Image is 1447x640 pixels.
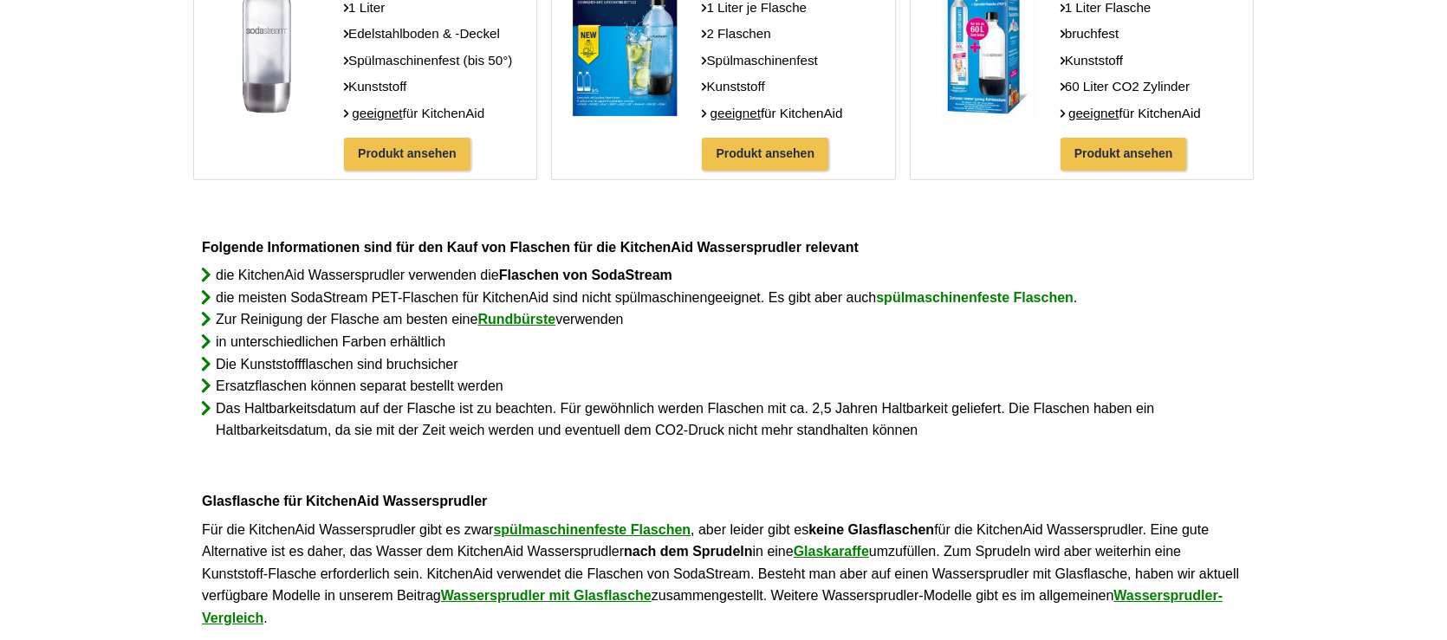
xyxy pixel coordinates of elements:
[202,264,1245,287] li: die KitchenAid Wassersprudler verwenden die
[876,280,1074,315] a: spülmaschinenfeste Flaschen
[1061,138,1187,171] div: Produkt ansehen
[702,102,886,125] li: für KitchenAid
[202,578,1223,636] a: Wassersprudler-Vergleich
[702,49,886,72] li: Spülmaschinenfest
[624,544,752,559] b: nach dem Sprudeln
[202,238,1245,257] h6: Folgende Informationen sind für den Kauf von Flaschen für die KitchenAid Wassersprudler relevant
[202,287,1245,309] li: die meisten SodaStream PET-Flaschen für KitchenAid sind nicht spülmaschinengeeignet. Es gibt aber...
[202,331,1245,353] li: in unterschiedlichen Farben erhältlich
[702,138,828,171] div: Produkt ansehen
[344,23,528,45] li: Edelstahlboden & -Deckel
[499,268,672,282] b: Flaschen von SodaStream
[344,102,528,125] li: für KitchenAid
[1068,106,1119,120] span: geeignet
[794,533,869,569] a: Glaskaraffe
[1061,102,1244,125] li: für KitchenAid
[202,353,1245,376] li: Die Kunststoffflaschen sind bruchsicher
[202,375,1245,398] li: Ersatzflaschen können separat bestellt werden
[352,106,402,120] span: geeignet
[493,512,691,547] a: spülmaschinenfeste Flaschen
[441,578,652,613] a: Wassersprudler mit Glasflasche
[808,522,934,537] b: keine Glasflaschen
[202,398,1245,442] li: Das Haltbarkeitsdatum auf der Flasche ist zu beachten. Für gewöhnlich werden Flaschen mit ca. 2,5...
[477,301,555,337] a: Rundbürste
[1061,75,1244,98] li: 60 Liter CO2 Zylinder
[202,308,1245,331] li: Zur Reinigung der Flasche am besten eine verwenden
[1061,49,1244,72] li: Kunststoff
[702,23,886,45] li: 2 Flaschen
[702,75,886,98] li: Kunststoff
[344,138,470,171] div: Produkt ansehen
[202,519,1245,630] p: Für die KitchenAid Wassersprudler gibt es zwar , aber leider gibt es für die KitchenAid Wasserspr...
[344,75,528,98] li: Kunststoff
[344,49,528,72] li: Spülmaschinenfest (bis 50°)
[202,492,1245,511] h6: Glasflasche für KitchenAid Wassersprudler
[477,312,555,326] strong: Rundbürste
[711,106,761,120] span: geeignet
[1061,23,1244,45] li: bruchfest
